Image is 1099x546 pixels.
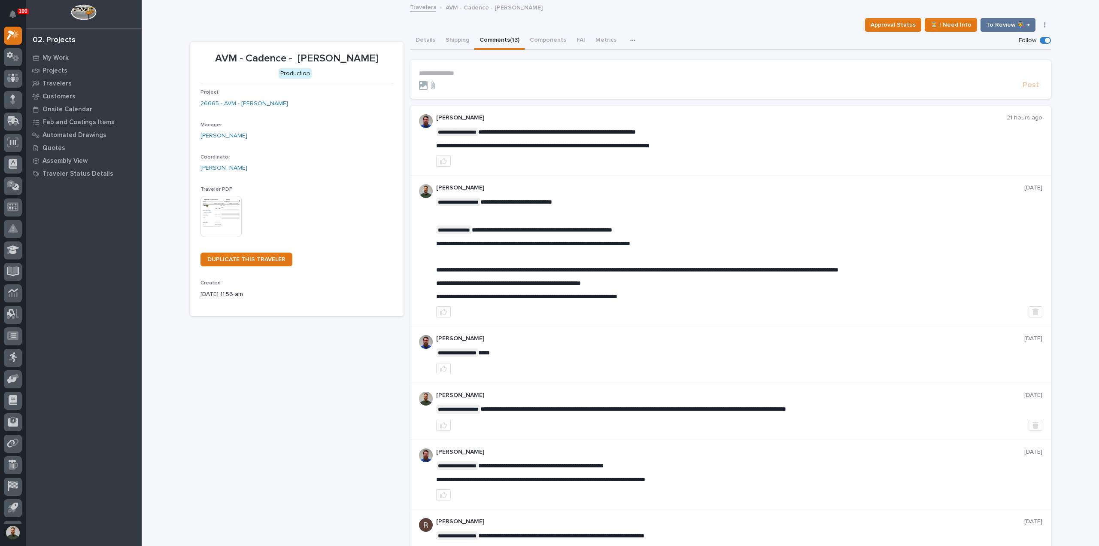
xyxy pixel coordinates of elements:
img: 6hTokn1ETDGPf9BPokIQ [419,448,433,462]
span: Post [1023,80,1039,90]
button: like this post [436,420,451,431]
button: Comments (13) [474,32,525,50]
img: AATXAJw4slNr5ea0WduZQVIpKGhdapBAGQ9xVsOeEvl5=s96-c [419,184,433,198]
span: Traveler PDF [200,187,232,192]
span: Created [200,281,221,286]
span: ⏳ I Need Info [930,20,971,30]
p: AVM - Cadence - [PERSON_NAME] [200,52,393,65]
p: [PERSON_NAME] [436,448,1024,456]
p: Onsite Calendar [43,106,92,113]
div: Production [279,68,312,79]
p: 21 hours ago [1007,114,1042,122]
span: Approval Status [871,20,916,30]
span: To Review 👨‍🏭 → [986,20,1030,30]
a: [PERSON_NAME] [200,131,247,140]
p: [PERSON_NAME] [436,335,1024,342]
img: 6hTokn1ETDGPf9BPokIQ [419,114,433,128]
p: Travelers [43,80,72,88]
img: AATXAJzQ1Gz112k1-eEngwrIHvmFm-wfF_dy1drktBUI=s96-c [419,518,433,532]
p: Fab and Coatings Items [43,119,115,126]
button: like this post [436,363,451,374]
p: [PERSON_NAME] [436,114,1007,122]
span: Coordinator [200,155,230,160]
button: like this post [436,306,451,317]
button: Notifications [4,5,22,23]
p: Follow [1019,37,1036,44]
p: Projects [43,67,67,75]
img: Workspace Logo [71,4,96,20]
p: [DATE] [1024,518,1042,525]
a: Projects [26,64,142,77]
p: [DATE] [1024,448,1042,456]
a: Quotes [26,141,142,154]
a: Customers [26,90,142,103]
p: [DATE] [1024,184,1042,192]
img: AATXAJw4slNr5ea0WduZQVIpKGhdapBAGQ9xVsOeEvl5=s96-c [419,392,433,406]
div: 02. Projects [33,36,76,45]
a: My Work [26,51,142,64]
p: Assembly View [43,157,88,165]
a: 26665 - AVM - [PERSON_NAME] [200,99,288,108]
a: Automated Drawings [26,128,142,141]
p: 100 [19,8,27,14]
button: Details [410,32,440,50]
button: like this post [436,156,451,167]
p: [DATE] [1024,392,1042,399]
button: Delete post [1029,306,1042,317]
p: [PERSON_NAME] [436,184,1024,192]
a: Travelers [26,77,142,90]
p: AVM - Cadence - [PERSON_NAME] [446,2,543,12]
p: Quotes [43,144,65,152]
button: Shipping [440,32,474,50]
button: FAI [571,32,590,50]
span: Manager [200,122,222,128]
a: Traveler Status Details [26,167,142,180]
button: Approval Status [865,18,921,32]
p: Automated Drawings [43,131,106,139]
button: Components [525,32,571,50]
p: My Work [43,54,69,62]
button: users-avatar [4,524,22,542]
p: [DATE] 11:56 am [200,290,393,299]
button: ⏳ I Need Info [925,18,977,32]
a: [PERSON_NAME] [200,164,247,173]
a: Fab and Coatings Items [26,116,142,128]
button: To Review 👨‍🏭 → [981,18,1035,32]
button: Metrics [590,32,622,50]
span: Project [200,90,219,95]
button: Delete post [1029,420,1042,431]
span: DUPLICATE THIS TRAVELER [207,256,285,262]
a: Travelers [410,2,436,12]
p: [PERSON_NAME] [436,518,1024,525]
a: Onsite Calendar [26,103,142,116]
p: Traveler Status Details [43,170,113,178]
div: Notifications100 [11,10,22,24]
button: like this post [436,489,451,500]
a: Assembly View [26,154,142,167]
p: [DATE] [1024,335,1042,342]
p: [PERSON_NAME] [436,392,1024,399]
img: 6hTokn1ETDGPf9BPokIQ [419,335,433,349]
button: Post [1019,80,1042,90]
a: DUPLICATE THIS TRAVELER [200,253,292,266]
p: Customers [43,93,76,101]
